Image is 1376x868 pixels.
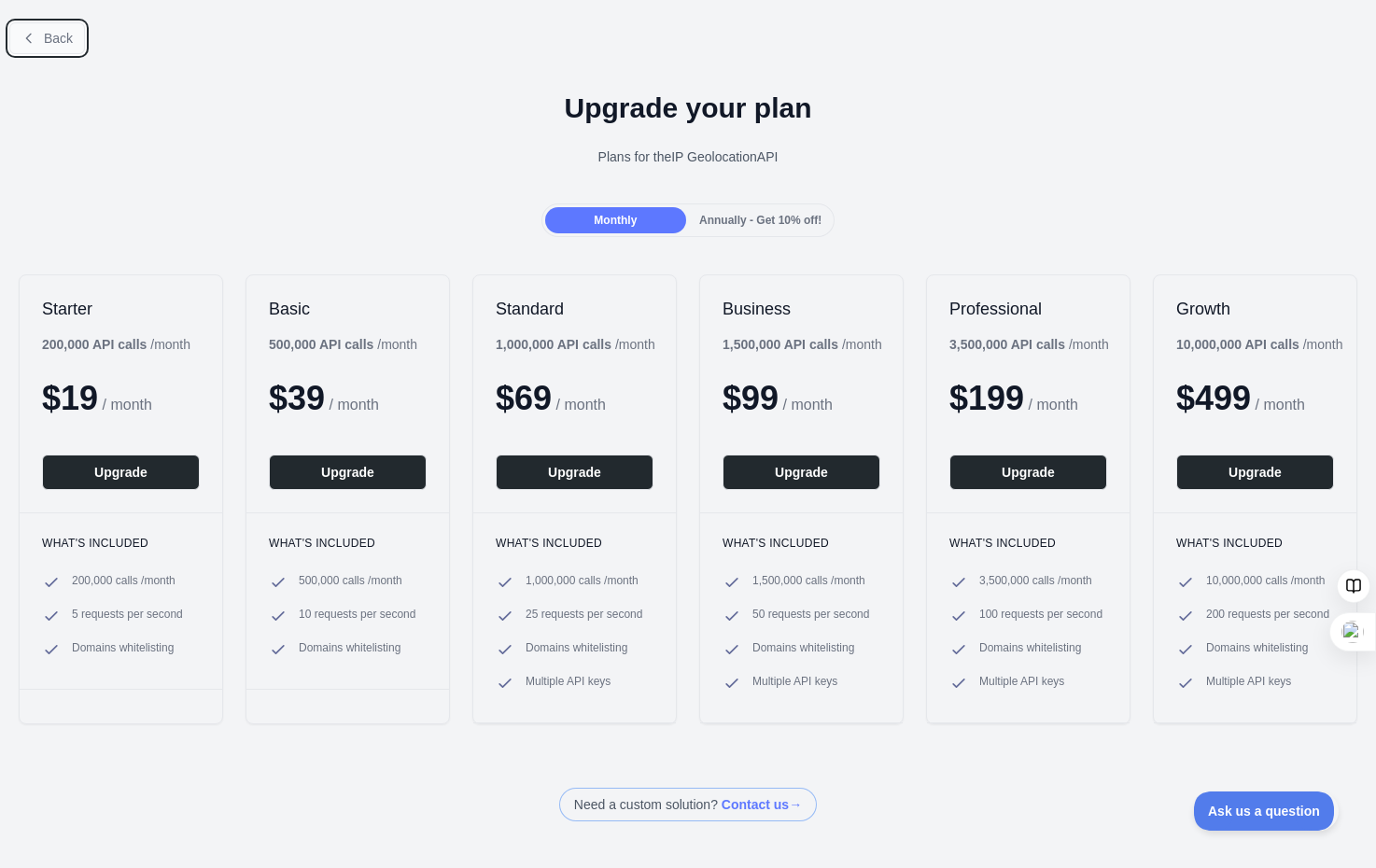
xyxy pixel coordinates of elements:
div: / month [496,335,655,354]
span: $ 69 [496,379,552,417]
div: / month [1176,335,1343,354]
div: / month [723,335,882,354]
span: $ 199 [949,379,1024,417]
div: / month [949,335,1109,354]
span: $ 499 [1176,379,1251,417]
b: 1,000,000 API calls [496,337,611,352]
h2: Standard [496,298,653,320]
b: 1,500,000 API calls [723,337,838,352]
iframe: Toggle Customer Support [1194,791,1339,831]
h2: Professional [949,298,1107,320]
b: 3,500,000 API calls [949,337,1065,352]
span: $ 99 [723,379,779,417]
b: 10,000,000 API calls [1176,337,1299,352]
h2: Business [723,298,880,320]
h2: Growth [1176,298,1334,320]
